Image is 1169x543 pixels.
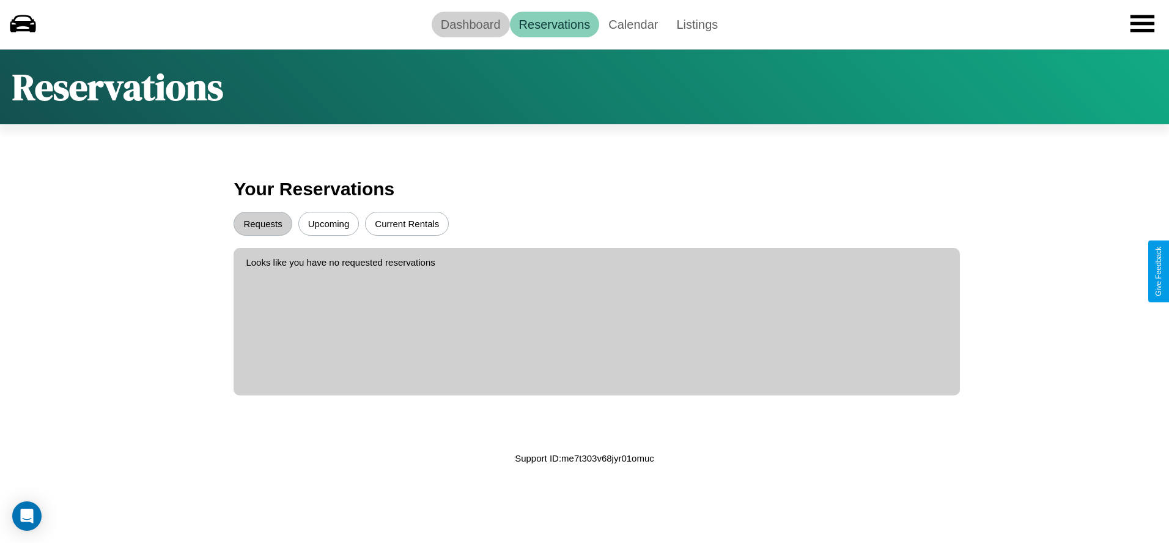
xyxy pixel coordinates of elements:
[298,212,360,236] button: Upcoming
[234,173,935,206] h3: Your Reservations
[12,501,42,531] div: Open Intercom Messenger
[432,12,510,37] a: Dashboard
[1154,247,1163,296] div: Give Feedback
[365,212,449,236] button: Current Rentals
[246,254,947,271] p: Looks like you have no requested reservations
[234,212,292,236] button: Requests
[510,12,600,37] a: Reservations
[515,450,654,466] p: Support ID: me7t303v68jyr01omuc
[12,62,223,112] h1: Reservations
[599,12,667,37] a: Calendar
[667,12,727,37] a: Listings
